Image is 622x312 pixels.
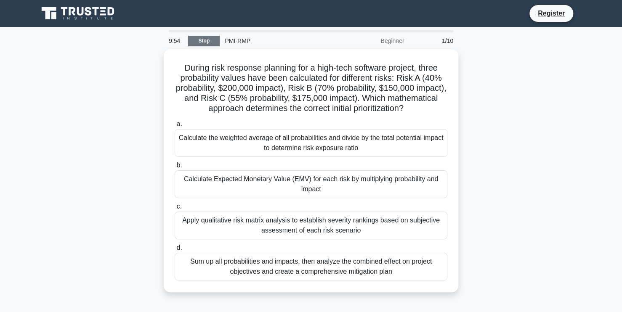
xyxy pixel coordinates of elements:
[175,129,447,157] div: Calculate the weighted average of all probabilities and divide by the total potential impact to d...
[175,253,447,280] div: Sum up all probabilities and impacts, then analyze the combined effect on project objectives and ...
[176,120,182,127] span: a.
[175,212,447,239] div: Apply qualitative risk matrix analysis to establish severity rankings based on subjective assessm...
[188,36,220,46] a: Stop
[164,32,188,49] div: 9:54
[174,63,448,114] h5: During risk response planning for a high-tech software project, three probability values have bee...
[409,32,458,49] div: 1/10
[176,161,182,169] span: b.
[175,170,447,198] div: Calculate Expected Monetary Value (EMV) for each risk by multiplying probability and impact
[176,203,181,210] span: c.
[533,8,570,19] a: Register
[335,32,409,49] div: Beginner
[220,32,335,49] div: PMI-RMP
[176,244,182,251] span: d.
